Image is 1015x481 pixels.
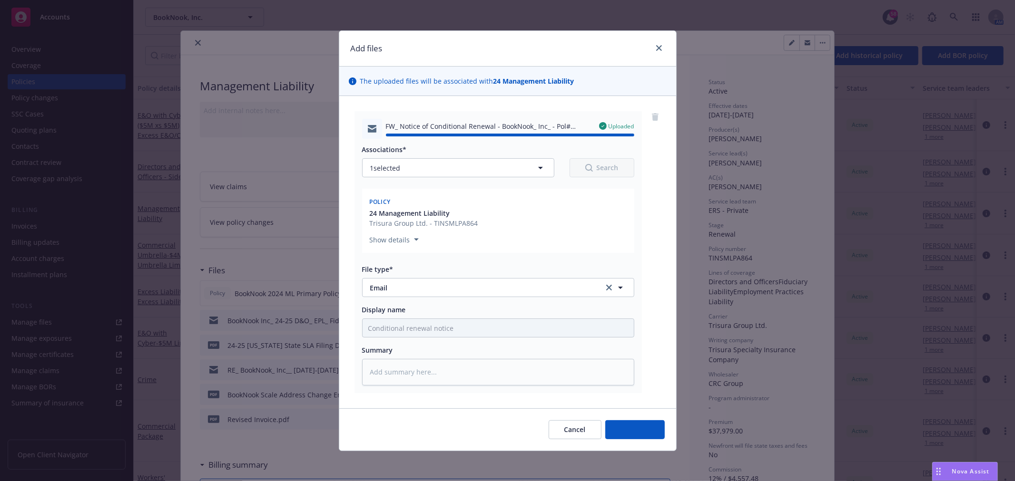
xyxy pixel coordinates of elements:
button: Nova Assist [932,462,998,481]
span: Display name [362,305,406,314]
span: Nova Assist [952,467,990,475]
input: Add display name here... [363,319,634,337]
button: Emailclear selection [362,278,634,297]
a: clear selection [603,282,615,293]
span: Summary [362,346,393,355]
span: Cancel [564,425,586,434]
div: Drag to move [933,462,945,481]
button: Add files [605,420,665,439]
span: Email [370,283,591,293]
button: Cancel [549,420,601,439]
span: Add files [621,425,649,434]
